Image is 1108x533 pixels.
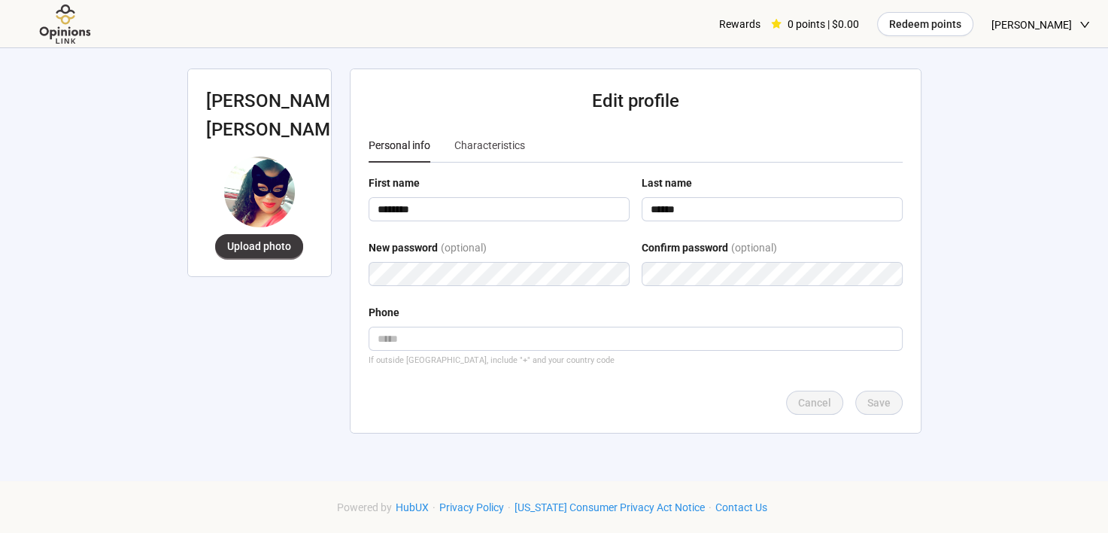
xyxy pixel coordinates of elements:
[991,1,1072,49] span: [PERSON_NAME]
[1079,20,1090,30] span: down
[771,19,782,29] span: star
[877,12,973,36] button: Redeem points
[206,87,313,144] h2: [PERSON_NAME] [PERSON_NAME]
[369,239,438,256] div: New password
[867,394,891,411] span: Save
[511,501,709,513] a: [US_STATE] Consumer Privacy Act Notice
[215,234,303,258] button: Upload photo
[369,354,903,367] div: If outside [GEOGRAPHIC_DATA], include "+" and your country code
[855,391,903,415] button: Save
[215,240,303,252] span: Upload photo
[454,137,525,154] div: Characteristics
[227,238,291,254] span: Upload photo
[369,175,420,191] div: First name
[712,501,771,513] a: Contact Us
[441,239,487,262] div: (optional)
[392,501,433,513] a: HubUX
[642,175,692,191] div: Last name
[642,239,728,256] div: Confirm password
[369,137,430,154] div: Personal info
[731,239,777,262] div: (optional)
[889,16,961,32] span: Redeem points
[798,394,831,411] span: Cancel
[337,501,392,513] span: Powered by
[786,391,843,415] button: Cancel
[369,87,903,116] h2: Edit profile
[224,157,295,227] img: snapchat-35969305jpg-88ae0c7c-54eb-484c-93bb-35c242b011c0.jpg
[337,499,771,516] div: · · ·
[436,501,508,513] a: Privacy Policy
[369,304,399,321] div: Phone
